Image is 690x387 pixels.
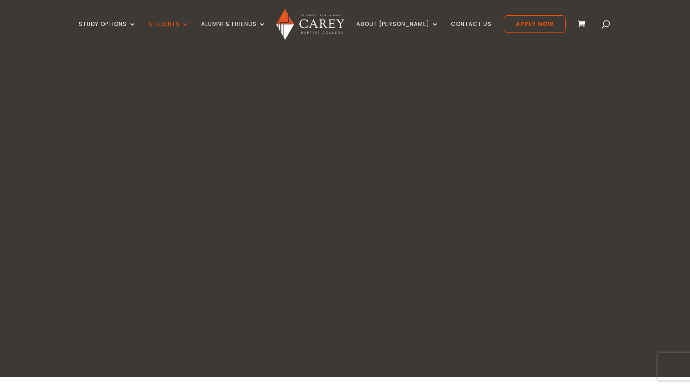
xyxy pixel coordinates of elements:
[504,15,566,33] a: Apply Now
[451,21,492,43] a: Contact Us
[201,21,266,43] a: Alumni & Friends
[356,21,439,43] a: About [PERSON_NAME]
[79,21,136,43] a: Study Options
[148,21,189,43] a: Students
[276,9,344,40] img: Carey Baptist College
